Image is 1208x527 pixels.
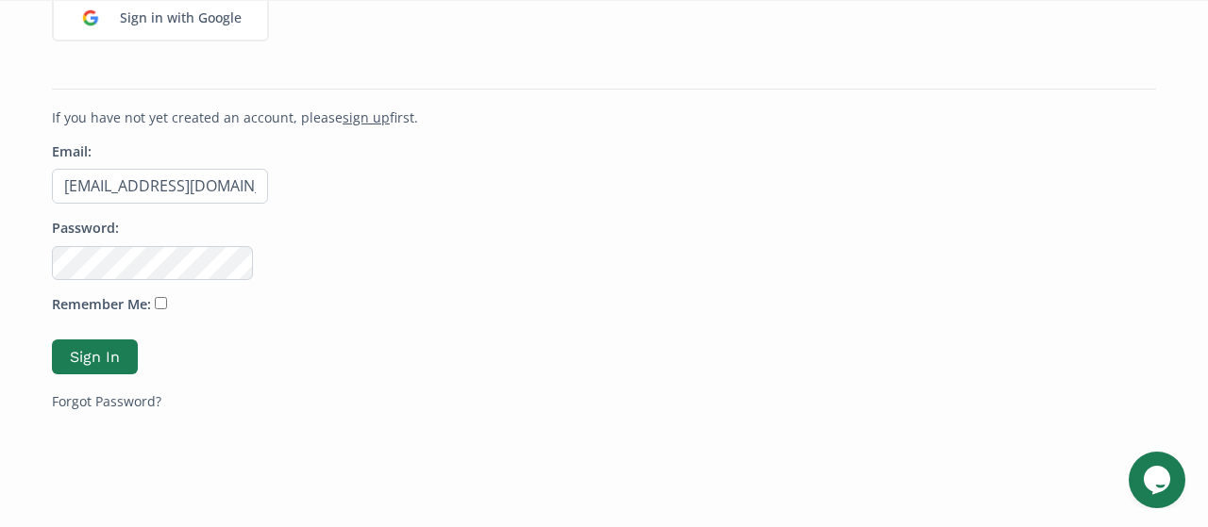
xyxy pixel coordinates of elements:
[52,142,92,162] label: Email:
[52,392,161,410] a: Forgot Password?
[52,339,138,374] button: Sign In
[52,169,268,204] input: Email address
[343,108,390,126] a: sign up
[52,219,119,239] label: Password:
[52,108,1156,127] p: If you have not yet created an account, please first.
[1129,452,1189,508] iframe: chat widget
[52,295,151,315] label: Remember Me:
